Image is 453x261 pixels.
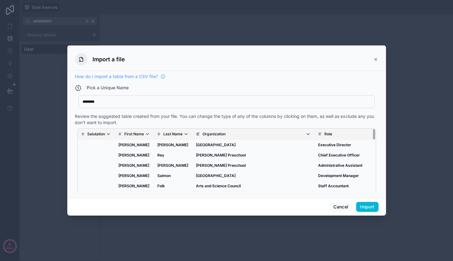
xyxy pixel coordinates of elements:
[154,161,192,171] td: [PERSON_NAME]
[203,132,226,137] p: Organization
[314,171,396,181] td: Development Manager
[192,140,314,150] td: [GEOGRAPHIC_DATA]
[192,171,314,181] td: [GEOGRAPHIC_DATA]
[314,150,396,161] td: Chief Executive Officer
[154,171,192,181] td: Salmon
[314,181,396,191] td: Staff Accountant
[87,85,129,91] h4: Pick a Unique Name
[329,202,352,212] button: Cancel
[154,191,192,202] td: [PERSON_NAME]
[87,132,105,137] p: Salutation
[154,140,192,150] td: [PERSON_NAME]
[93,55,125,64] h3: Import a file
[192,161,314,171] td: [PERSON_NAME] Preschool
[75,73,158,80] span: How do I import a table from a CSV file?
[78,128,376,203] div: scrollable content
[115,140,154,150] td: [PERSON_NAME]
[115,150,154,161] td: [PERSON_NAME]
[75,113,379,126] div: Review the suggested table created from your file. You can change the type of any of the columns ...
[124,132,144,137] p: First Name
[163,132,183,137] p: Last Name
[115,171,154,181] td: [PERSON_NAME]
[154,150,192,161] td: Rey
[314,140,396,150] td: Executive Director
[314,161,396,171] td: Administrative Assistant
[356,202,378,212] button: Import
[192,150,314,161] td: [PERSON_NAME] Preschool
[75,73,165,80] a: How do I import a table from a CSV file?
[192,191,314,202] td: [PERSON_NAME] Foundation
[115,161,154,171] td: [PERSON_NAME]
[115,191,154,202] td: [PERSON_NAME]
[324,132,332,137] p: Role
[115,181,154,191] td: [PERSON_NAME]
[154,181,192,191] td: Folk
[192,181,314,191] td: Arts and Science Council
[78,191,115,202] td: Mrs.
